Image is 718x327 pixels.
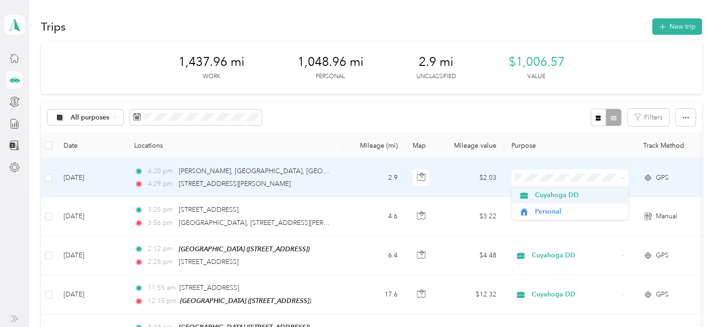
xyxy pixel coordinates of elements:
[148,179,175,189] span: 4:29 pm
[343,236,405,275] td: 6.4
[652,18,702,35] button: New trip
[56,133,127,159] th: Date
[179,167,374,175] span: [PERSON_NAME], [GEOGRAPHIC_DATA], [GEOGRAPHIC_DATA]
[504,133,636,159] th: Purpose
[148,296,176,306] span: 12:15 pm
[343,275,405,314] td: 17.6
[628,109,669,126] button: Filters
[438,159,504,197] td: $2.03
[179,245,310,253] span: [GEOGRAPHIC_DATA] ([STREET_ADDRESS])
[343,133,405,159] th: Mileage (mi)
[535,190,622,200] span: Cuyahoga DD
[438,236,504,275] td: $4.48
[178,55,245,70] span: 1,437.96 mi
[148,166,175,176] span: 4:20 pm
[636,133,702,159] th: Track Method
[343,159,405,197] td: 2.9
[531,250,617,261] span: Cuyahoga DD
[509,55,565,70] span: $1,006.57
[203,72,220,81] p: Work
[531,289,617,300] span: Cuyahoga DD
[665,274,718,327] iframe: Everlance-gr Chat Button Frame
[180,297,311,304] span: [GEOGRAPHIC_DATA] ([STREET_ADDRESS])
[297,55,364,70] span: 1,048.96 mi
[419,55,454,70] span: 2.9 mi
[405,133,438,159] th: Map
[438,275,504,314] td: $12.32
[438,133,504,159] th: Mileage value
[416,72,456,81] p: Unclassified
[316,72,345,81] p: Personal
[148,283,176,293] span: 11:55 am
[656,250,669,261] span: GPS
[656,211,677,222] span: Manual
[179,219,362,227] span: [GEOGRAPHIC_DATA], [STREET_ADDRESS][PERSON_NAME]
[148,257,175,267] span: 2:28 pm
[179,284,239,292] span: [STREET_ADDRESS]
[148,205,175,215] span: 3:25 pm
[535,207,622,216] span: Personal
[56,236,127,275] td: [DATE]
[438,197,504,236] td: $3.22
[127,133,343,159] th: Locations
[56,275,127,314] td: [DATE]
[527,72,545,81] p: Value
[56,197,127,236] td: [DATE]
[656,173,669,183] span: GPS
[148,218,175,228] span: 3:56 pm
[71,114,110,121] span: All purposes
[656,289,669,300] span: GPS
[343,197,405,236] td: 4.6
[148,244,175,254] span: 2:12 pm
[56,159,127,197] td: [DATE]
[179,206,239,214] span: [STREET_ADDRESS]
[41,22,66,32] h1: Trips
[179,258,239,266] span: [STREET_ADDRESS]
[179,180,291,188] span: [STREET_ADDRESS][PERSON_NAME]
